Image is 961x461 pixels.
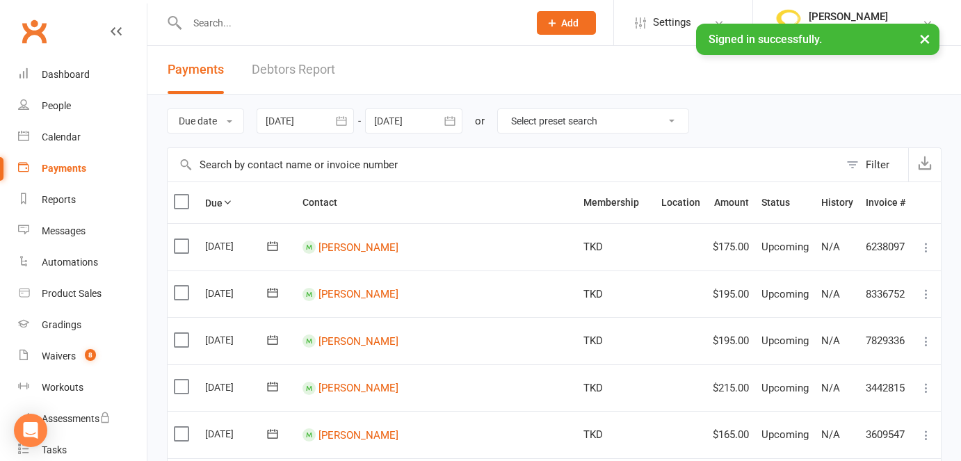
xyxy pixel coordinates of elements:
span: TKD [583,334,603,347]
td: 8336752 [859,270,912,318]
th: Contact [296,182,577,223]
span: N/A [821,428,840,441]
a: Product Sales [18,278,147,309]
th: Status [755,182,815,223]
td: 7829336 [859,317,912,364]
th: Location [655,182,706,223]
a: Dashboard [18,59,147,90]
td: $215.00 [706,364,755,412]
img: thumb_image1508806937.png [774,9,802,37]
th: Due [199,182,296,223]
div: [DATE] [205,423,269,444]
div: Dashboard [42,69,90,80]
span: 8 [85,349,96,361]
a: Payments [18,153,147,184]
span: Settings [653,7,691,38]
div: [PERSON_NAME] [809,10,888,23]
input: Search... [183,13,519,33]
div: Payments [42,163,86,174]
a: Debtors Report [252,46,335,94]
a: [PERSON_NAME] [318,241,398,253]
span: N/A [821,334,840,347]
a: Gradings [18,309,147,341]
span: Upcoming [761,288,809,300]
a: Automations [18,247,147,278]
div: [DATE] [205,235,269,257]
td: 3609547 [859,411,912,458]
div: Calendar [42,131,81,143]
div: Workouts [42,382,83,393]
span: N/A [821,241,840,253]
td: $175.00 [706,223,755,270]
div: Tasks [42,444,67,455]
div: Elite Martial Arts [809,23,888,35]
div: [DATE] [205,376,269,398]
div: Messages [42,225,86,236]
td: 6238097 [859,223,912,270]
th: Amount [706,182,755,223]
a: [PERSON_NAME] [318,428,398,441]
div: Gradings [42,319,81,330]
div: People [42,100,71,111]
a: [PERSON_NAME] [318,382,398,394]
a: Assessments [18,403,147,435]
span: Add [561,17,579,29]
button: Filter [839,148,908,181]
span: TKD [583,288,603,300]
th: Invoice # [859,182,912,223]
a: Clubworx [17,14,51,49]
div: Filter [866,156,889,173]
input: Search by contact name or invoice number [168,148,839,181]
a: Reports [18,184,147,216]
div: Automations [42,257,98,268]
button: Add [537,11,596,35]
button: Due date [167,108,244,134]
a: Messages [18,216,147,247]
div: [DATE] [205,282,269,304]
a: Waivers 8 [18,341,147,372]
td: $195.00 [706,270,755,318]
span: N/A [821,382,840,394]
span: Upcoming [761,334,809,347]
span: Signed in successfully. [709,33,822,46]
td: $165.00 [706,411,755,458]
div: Waivers [42,350,76,362]
span: TKD [583,241,603,253]
span: Payments [168,62,224,76]
span: Upcoming [761,382,809,394]
div: Open Intercom Messenger [14,414,47,447]
button: × [912,24,937,54]
th: History [815,182,859,223]
td: 3442815 [859,364,912,412]
a: Workouts [18,372,147,403]
a: People [18,90,147,122]
div: [DATE] [205,329,269,350]
div: or [475,113,485,129]
div: Reports [42,194,76,205]
th: Membership [577,182,655,223]
span: TKD [583,428,603,441]
a: [PERSON_NAME] [318,334,398,347]
td: $195.00 [706,317,755,364]
div: Assessments [42,413,111,424]
span: N/A [821,288,840,300]
button: Payments [168,46,224,94]
a: Calendar [18,122,147,153]
span: TKD [583,382,603,394]
span: Upcoming [761,241,809,253]
div: Product Sales [42,288,102,299]
span: Upcoming [761,428,809,441]
a: [PERSON_NAME] [318,288,398,300]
